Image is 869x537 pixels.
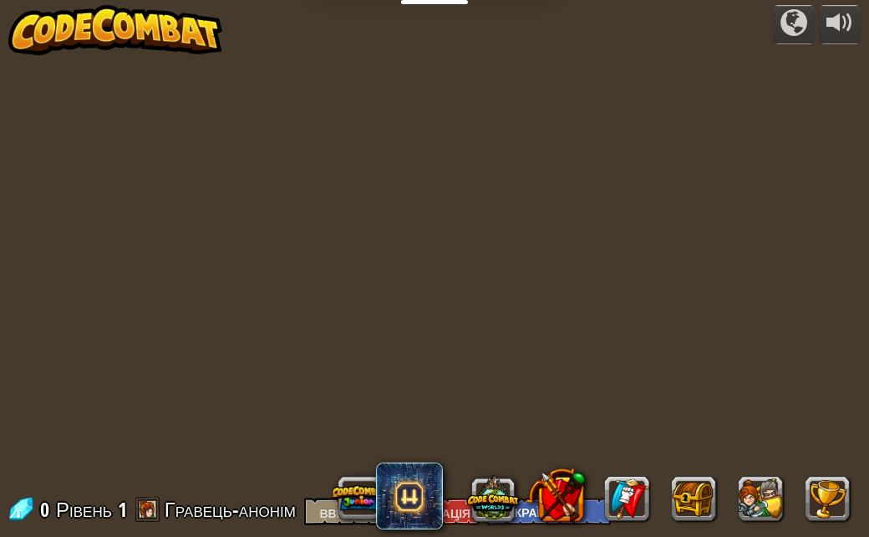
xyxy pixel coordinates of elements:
[40,496,49,523] font: 0
[304,498,379,525] button: Ввійти
[165,496,296,523] font: Гравець-анонім
[8,5,222,55] img: CodeCombat - Навчіться програмувати, граючи в гру
[319,505,363,521] font: Ввійти
[773,5,815,44] button: Кампанії
[819,5,861,44] button: На впевненість
[118,496,127,523] font: 1
[56,496,112,523] font: Рівень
